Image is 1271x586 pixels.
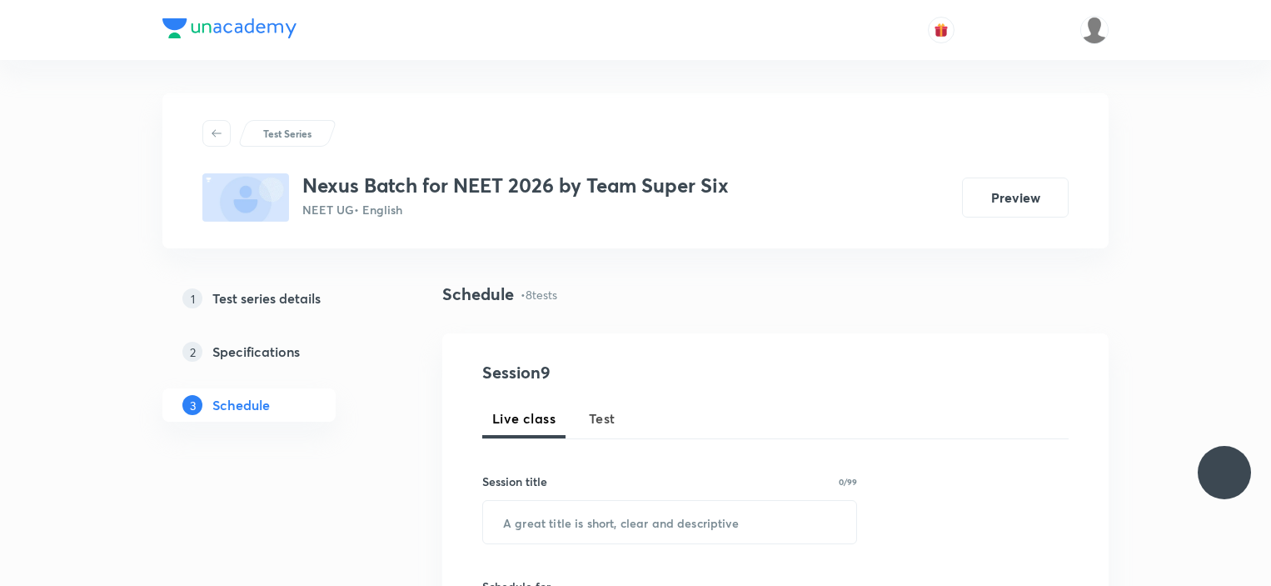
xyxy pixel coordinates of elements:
h6: Session title [482,473,547,490]
a: 1Test series details [162,282,389,315]
h5: Specifications [212,342,300,362]
h4: Schedule [442,282,514,307]
img: Organic Chemistry [1080,16,1109,44]
img: Company Logo [162,18,297,38]
h5: Test series details [212,288,321,308]
img: fallback-thumbnail.png [202,173,289,222]
img: ttu [1214,463,1234,483]
a: 2Specifications [162,335,389,368]
p: 2 [182,342,202,362]
a: Company Logo [162,18,297,43]
button: Preview [962,178,1069,218]
p: • 8 tests [521,286,557,303]
span: Test [589,408,616,428]
h4: Session 9 [482,360,786,385]
p: 3 [182,395,202,415]
img: avatar [934,23,949,38]
p: NEET UG • English [302,201,729,218]
p: 0/99 [839,478,857,486]
h5: Schedule [212,395,270,415]
input: A great title is short, clear and descriptive [483,501,856,543]
span: Live class [492,408,556,428]
p: 1 [182,288,202,308]
button: avatar [928,17,954,43]
p: Test Series [263,126,312,141]
h3: Nexus Batch for NEET 2026 by Team Super Six [302,173,729,198]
